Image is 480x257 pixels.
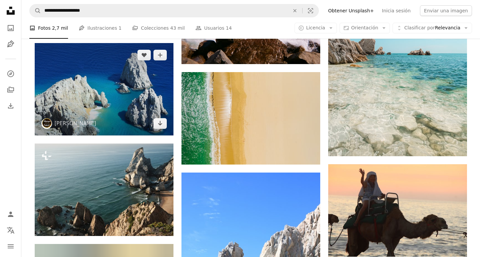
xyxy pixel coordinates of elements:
[303,4,319,17] button: Búsqueda visual
[137,50,151,60] button: Me gusta
[132,17,185,39] a: Colecciones 43 mil
[404,25,435,30] span: Clasificar por
[226,24,232,32] span: 14
[55,120,96,127] a: [PERSON_NAME]
[4,21,17,35] a: Fotos
[79,17,121,39] a: Ilustraciones 1
[35,187,173,193] a: Una vista del océano desde la cima de una montaña
[153,50,167,60] button: Añade a la colección
[4,224,17,237] button: Idioma
[195,17,232,39] a: Usuarios 14
[393,23,472,33] button: Clasificar porRelevancia
[324,5,378,16] a: Obtener Unsplash+
[35,86,173,92] a: Formación rocosa blanca en el Mar Azul durante el día
[378,5,415,16] a: Inicia sesión
[35,43,173,136] img: Formación rocosa blanca en el Mar Azul durante el día
[351,25,378,30] span: Orientación
[4,208,17,221] a: Iniciar sesión / Registrarse
[328,207,467,213] a: Una mujer montada en el lomo de un camello
[306,25,325,30] span: Licencia
[153,118,167,129] a: Descargar
[29,4,319,17] form: Encuentra imágenes en todo el sitio
[328,49,467,55] a: un cuerpo de agua con rocas en el fondo
[170,24,185,32] span: 43 mil
[4,67,17,80] a: Explorar
[181,115,320,121] a: Una vista aérea de una playa y el océano
[35,144,173,236] img: Una vista del océano desde la cima de una montaña
[118,24,121,32] span: 1
[4,99,17,112] a: Historial de descargas
[4,4,17,19] a: Inicio — Unsplash
[4,83,17,96] a: Colecciones
[30,4,41,17] button: Buscar en Unsplash
[288,4,302,17] button: Borrar
[4,37,17,51] a: Ilustraciones
[404,25,460,31] span: Relevancia
[295,23,337,33] button: Licencia
[420,5,472,16] button: Enviar una imagen
[181,72,320,165] img: Una vista aérea de una playa y el océano
[340,23,390,33] button: Orientación
[4,240,17,253] button: Menú
[328,164,467,257] img: Una mujer montada en el lomo de un camello
[41,118,52,129] img: Ve al perfil de Ranae Smith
